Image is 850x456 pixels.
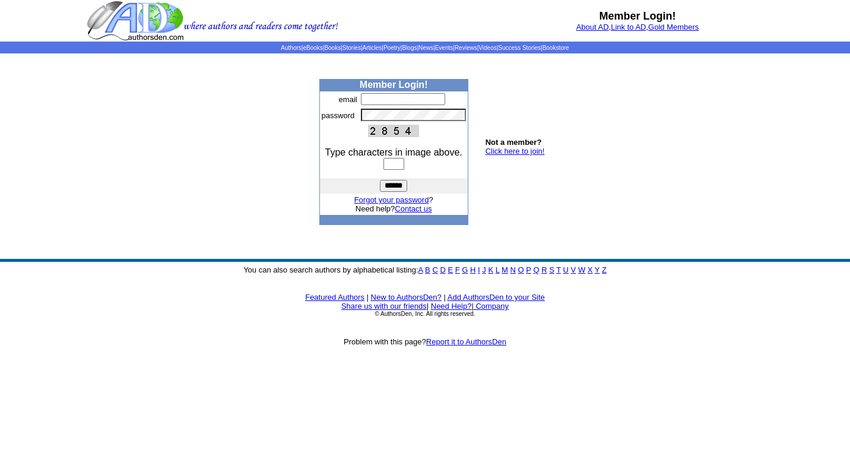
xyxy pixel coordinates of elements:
[486,147,545,156] a: Click here to join!
[462,265,468,274] a: G
[571,265,576,274] a: V
[339,95,357,104] font: email
[533,265,539,274] a: Q
[451,96,461,105] img: npw-badge-icon-locked.svg
[402,45,417,51] a: Blogs
[368,125,419,137] img: This Is CAPTCHA Image
[281,45,301,51] a: Authors
[486,138,542,147] b: Not a member?
[418,45,433,51] a: News
[478,265,480,274] a: I
[526,265,531,274] a: P
[354,195,433,204] font: ?
[344,337,506,346] font: Problem with this page?
[471,302,509,311] font: |
[432,265,437,274] a: C
[427,302,429,311] font: |
[440,265,445,274] a: D
[578,265,585,274] a: W
[448,293,545,302] a: Add AuthorsDen to your Site
[543,45,569,51] a: Bookstore
[498,45,541,51] a: Success Stories
[435,45,453,51] a: Events
[455,265,460,274] a: F
[510,265,516,274] a: N
[305,293,364,302] a: Featured Authors
[303,45,322,51] a: eBooks
[354,195,429,204] a: Forgot your password
[448,265,453,274] a: E
[541,265,547,274] a: R
[482,265,486,274] a: J
[367,293,369,302] font: |
[431,302,472,311] a: Need Help?
[356,204,432,213] font: Need help?
[395,204,432,213] a: Contact us
[360,80,428,90] b: Member Login!
[443,293,445,302] font: |
[371,293,442,302] a: New to AuthorsDen?
[363,45,382,51] a: Articles
[563,265,569,274] a: U
[488,265,493,274] a: K
[611,23,646,31] a: Link to AD
[281,45,569,51] span: | | | | | | | | | | | |
[595,265,600,274] a: Y
[648,23,699,31] a: Gold Members
[602,265,607,274] a: Z
[375,311,475,317] font: © AuthorsDen, Inc. All rights reserved.
[342,45,361,51] a: Stories
[496,265,500,274] a: L
[576,23,609,31] a: About AD
[478,45,496,51] a: Videos
[324,45,341,51] a: Books
[418,265,423,274] a: A
[475,302,509,311] a: Company
[425,265,430,274] a: B
[600,10,676,22] b: Member Login!
[325,147,462,157] font: Type characters in image above.
[383,45,401,51] a: Poetry
[455,45,477,51] a: Reviews
[549,265,554,274] a: S
[243,265,607,274] font: You can also search authors by alphabetical listing:
[322,111,355,120] font: password
[341,302,427,311] a: Share us with our friends
[426,337,506,346] a: Report it to AuthorsDen
[502,265,508,274] a: M
[576,23,699,31] font: , ,
[588,265,593,274] a: X
[556,265,561,274] a: T
[451,112,461,122] img: npw-badge-icon-locked.svg
[518,265,524,274] a: O
[470,265,475,274] a: H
